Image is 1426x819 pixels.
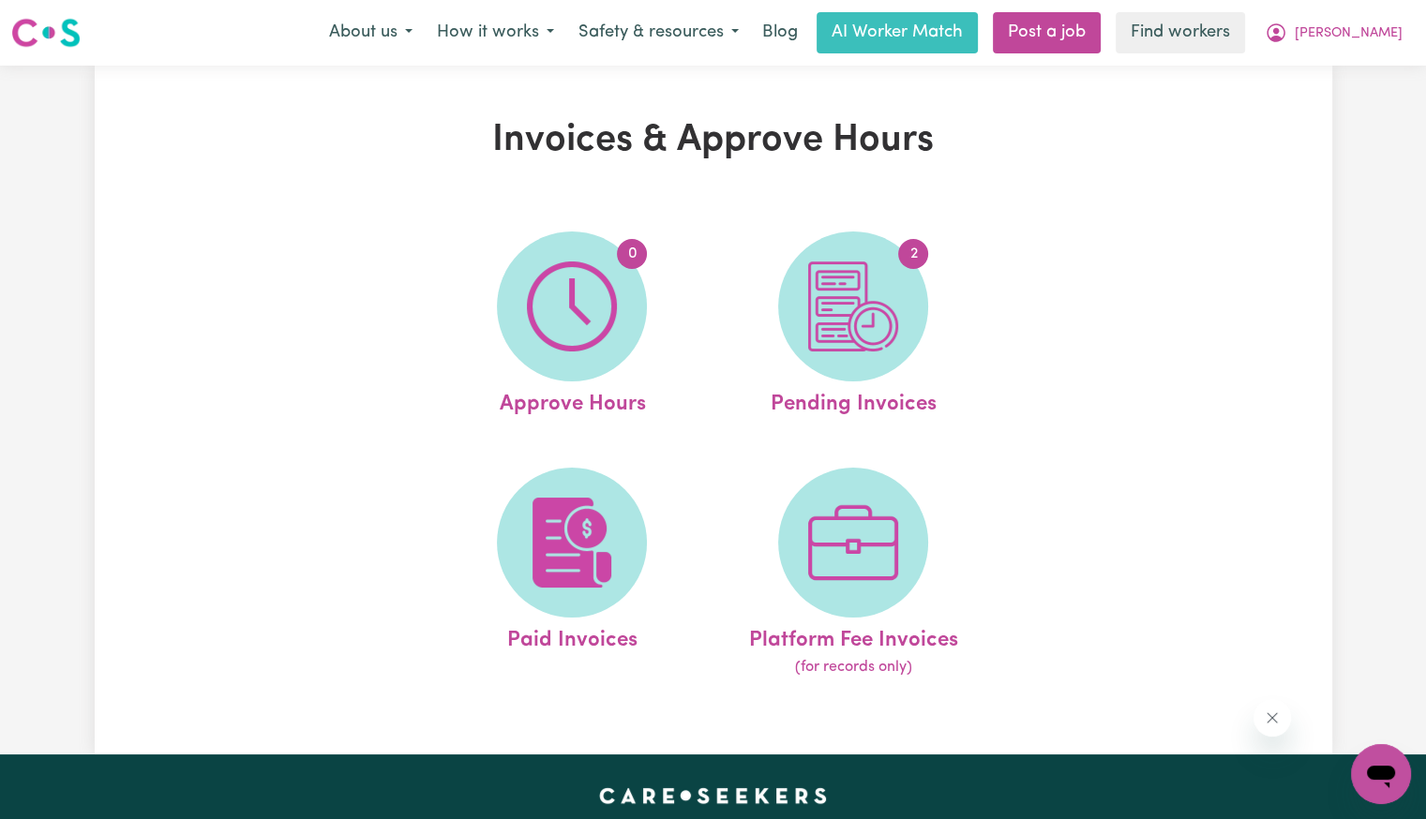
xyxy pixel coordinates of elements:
[599,788,827,803] a: Careseekers home page
[507,618,638,657] span: Paid Invoices
[993,12,1101,53] a: Post a job
[718,231,988,421] a: Pending Invoices
[795,656,912,678] span: (for records only)
[817,12,978,53] a: AI Worker Match
[317,13,425,52] button: About us
[771,381,937,421] span: Pending Invoices
[437,468,707,679] a: Paid Invoices
[11,11,81,54] a: Careseekers logo
[425,13,566,52] button: How it works
[437,231,707,421] a: Approve Hours
[751,12,809,53] a: Blog
[11,16,81,50] img: Careseekers logo
[11,13,113,28] span: Need any help?
[718,468,988,679] a: Platform Fee Invoices(for records only)
[312,118,1115,163] h1: Invoices & Approve Hours
[1295,23,1403,44] span: [PERSON_NAME]
[1253,699,1291,737] iframe: Close message
[499,381,645,421] span: Approve Hours
[1351,744,1411,804] iframe: Button to launch messaging window
[898,239,928,269] span: 2
[1253,13,1415,52] button: My Account
[1116,12,1245,53] a: Find workers
[566,13,751,52] button: Safety & resources
[617,239,647,269] span: 0
[749,618,958,657] span: Platform Fee Invoices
